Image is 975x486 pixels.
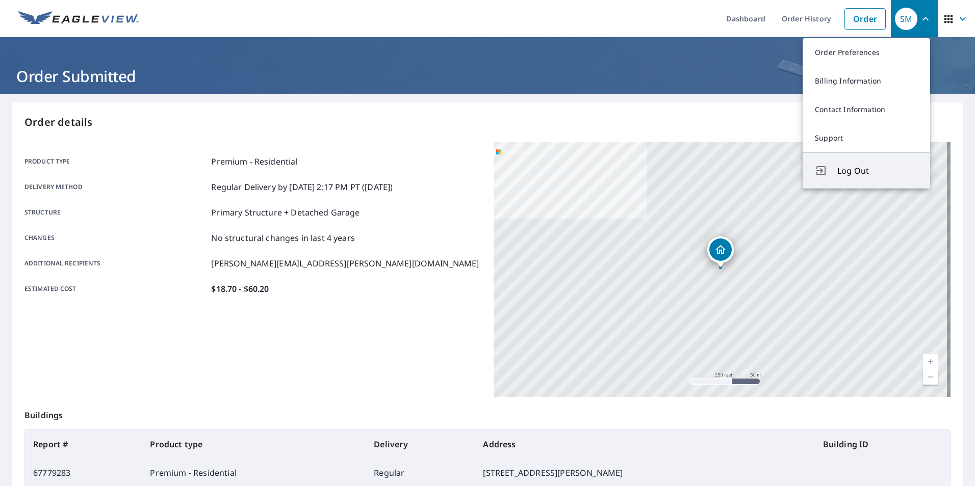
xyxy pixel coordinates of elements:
[24,283,207,295] p: Estimated cost
[18,11,139,26] img: EV Logo
[211,206,360,219] p: Primary Structure + Detached Garage
[24,397,951,429] p: Buildings
[211,232,355,244] p: No structural changes in last 4 years
[24,232,207,244] p: Changes
[803,67,930,95] a: Billing Information
[211,257,479,269] p: [PERSON_NAME][EMAIL_ADDRESS][PERSON_NAME][DOMAIN_NAME]
[24,181,207,193] p: Delivery method
[837,165,918,177] span: Log Out
[707,236,734,268] div: Dropped pin, building 1, Residential property, 5028 Jackson Dr Clairton, PA 15025
[803,95,930,124] a: Contact Information
[844,8,886,30] a: Order
[211,283,269,295] p: $18.70 - $60.20
[25,430,142,458] th: Report #
[12,66,963,87] h1: Order Submitted
[211,155,297,168] p: Premium - Residential
[895,8,917,30] div: SM
[803,124,930,152] a: Support
[803,38,930,67] a: Order Preferences
[366,430,475,458] th: Delivery
[24,206,207,219] p: Structure
[24,155,207,168] p: Product type
[475,430,814,458] th: Address
[923,369,938,385] a: Current Level 17, Zoom Out
[142,430,366,458] th: Product type
[24,115,951,130] p: Order details
[815,430,950,458] th: Building ID
[211,181,393,193] p: Regular Delivery by [DATE] 2:17 PM PT ([DATE])
[923,354,938,369] a: Current Level 17, Zoom In
[24,257,207,269] p: Additional recipients
[803,152,930,188] button: Log Out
